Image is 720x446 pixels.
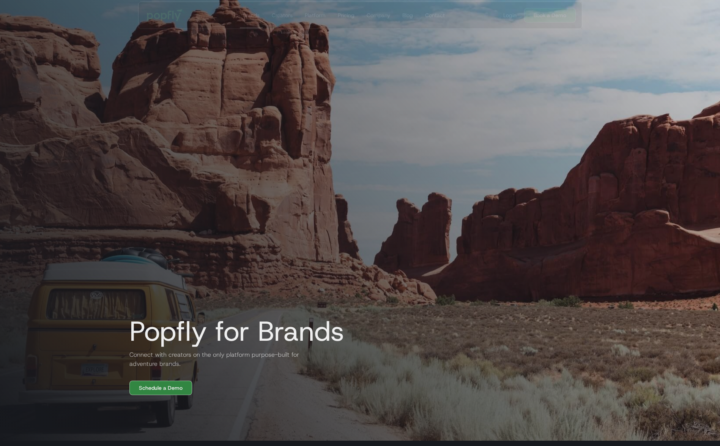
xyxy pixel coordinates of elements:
[402,11,413,19] div: Blog
[271,11,292,19] div: Creators
[500,11,520,19] a: Login
[243,11,259,19] div: Brands
[268,2,295,28] a: Creators
[337,11,354,19] div: Pricing
[422,2,447,28] a: Contact
[366,11,390,19] div: Company
[363,2,393,28] a: Company
[301,2,328,28] a: Platform
[239,2,262,28] a: Brands
[123,316,344,346] h1: Popfly for Brands
[334,2,357,28] a: Pricing
[129,381,192,395] a: Schedule a Demo
[503,11,517,19] div: Login
[123,350,306,369] h2: Connect with creators on the only platform purpose-built for adventure brands.
[142,4,191,27] a: home
[399,2,416,28] a: Blog
[524,8,576,22] a: Book a Demo
[304,11,325,19] div: Platform
[425,11,444,19] div: Contact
